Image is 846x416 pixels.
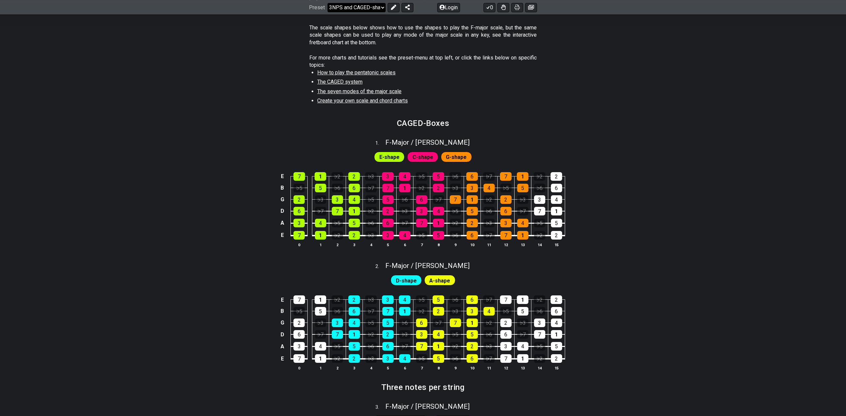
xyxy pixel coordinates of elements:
span: Create your own scale and chord charts [317,97,408,104]
div: ♭7 [517,330,528,339]
div: 3 [293,342,305,351]
div: 1 [315,354,326,363]
div: 3 [382,172,394,181]
div: 3 [332,195,343,204]
div: 4 [399,172,410,181]
span: First enable full edit mode to edit [446,152,467,162]
div: 6 [416,195,427,204]
div: 5 [433,354,444,363]
div: 3 [500,219,512,227]
div: ♭3 [483,219,495,227]
div: 2 [500,319,512,327]
th: 9 [447,364,464,371]
div: 7 [293,354,305,363]
div: 7 [332,207,343,215]
div: ♭5 [500,307,512,316]
div: 7 [500,354,512,363]
div: 3 [293,219,305,227]
div: ♭6 [483,207,495,215]
span: F - Major / [PERSON_NAME] [385,402,470,410]
th: 9 [447,241,464,248]
div: 6 [466,295,478,304]
div: ♭6 [450,231,461,240]
th: 11 [481,364,497,371]
div: ♭2 [365,207,377,215]
div: 6 [500,330,512,339]
th: 6 [396,364,413,371]
th: 13 [514,364,531,371]
div: ♭6 [450,354,461,363]
th: 4 [363,364,379,371]
div: 4 [349,319,360,327]
select: Preset [327,3,386,12]
td: D [278,205,286,217]
div: ♭3 [315,319,326,327]
div: 6 [467,231,478,240]
div: 7 [382,184,394,192]
th: 4 [363,241,379,248]
div: ♭3 [450,184,461,192]
div: ♭7 [315,207,326,215]
div: 5 [382,319,394,327]
th: 8 [430,364,447,371]
th: 0 [291,364,308,371]
div: ♭6 [399,195,410,204]
div: 7 [500,295,512,304]
div: 5 [467,207,478,215]
button: Login [437,3,460,12]
div: ♭5 [534,219,545,227]
th: 3 [346,241,363,248]
div: 6 [500,207,512,215]
div: ♭2 [416,184,427,192]
div: ♭2 [365,330,377,339]
div: ♭2 [331,295,343,304]
div: 5 [349,342,360,351]
p: The scale shapes below shows how to use the shapes to play the F-major scale, but the same scale ... [309,24,537,46]
div: ♭3 [365,295,377,304]
div: 1 [517,231,528,240]
th: 8 [430,241,447,248]
td: E [278,171,286,182]
div: 1 [315,172,326,181]
div: 1 [315,231,326,240]
div: ♭7 [433,195,444,204]
th: 14 [531,241,548,248]
div: ♭7 [483,172,495,181]
th: 12 [497,364,514,371]
div: ♭2 [332,231,343,240]
div: 7 [534,207,545,215]
th: 1 [312,364,329,371]
div: 4 [517,342,528,351]
div: ♭2 [331,172,343,181]
div: ♭6 [332,184,343,192]
div: ♭2 [534,295,545,304]
th: 2 [329,364,346,371]
div: 7 [293,295,305,304]
div: 4 [315,342,326,351]
div: 6 [466,172,478,181]
div: 2 [382,330,394,339]
div: 1 [551,207,562,215]
div: ♭5 [450,330,461,339]
div: ♭3 [315,195,326,204]
div: ♭6 [365,342,377,351]
div: ♭5 [450,207,461,215]
td: E [278,352,286,365]
th: 0 [291,241,308,248]
th: 14 [531,364,548,371]
div: 1 [517,172,528,181]
div: ♭3 [517,319,528,327]
th: 10 [464,241,481,248]
p: For more charts and tutorials see the preset-menu at top left, or click the links below on specif... [309,54,537,69]
div: 5 [433,295,444,304]
div: 1 [517,295,528,304]
td: E [278,294,286,306]
div: 5 [433,172,444,181]
div: 6 [382,342,394,351]
div: 3 [416,207,427,215]
div: ♭7 [399,342,410,351]
td: A [278,217,286,229]
div: 6 [349,307,360,316]
div: 4 [349,195,360,204]
div: 2 [551,295,562,304]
